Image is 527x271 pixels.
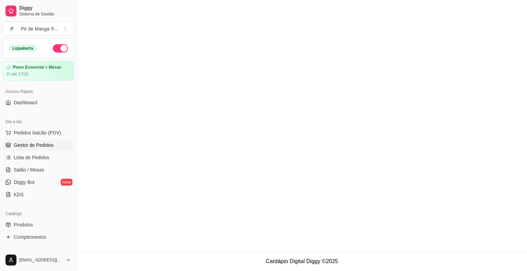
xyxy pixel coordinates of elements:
button: Alterar Status [53,44,68,52]
span: Sistema de Gestão [19,11,71,17]
article: até 17/10 [11,71,28,77]
a: Lista de Pedidos [3,152,74,163]
div: Acesso Rápido [3,86,74,97]
button: Select a team [3,22,74,36]
span: Produtos [14,221,33,228]
footer: Cardápio Digital Diggy © 2025 [77,251,527,271]
a: Plano Essencial + Mesasaté 17/10 [3,61,74,81]
a: Complementos [3,232,74,243]
a: Diggy Botnovo [3,177,74,188]
span: Pedidos balcão (PDV) [14,129,61,136]
span: Gestor de Pedidos [14,142,54,149]
span: [EMAIL_ADDRESS][DOMAIN_NAME] [19,257,63,263]
span: Diggy [19,5,71,11]
span: Diggy Bot [14,179,35,186]
span: KDS [14,191,24,198]
span: Complementos [14,234,46,240]
span: Dashboard [14,99,37,106]
button: Pedidos balcão (PDV) [3,127,74,138]
span: Salão / Mesas [14,166,44,173]
span: P [9,25,15,32]
a: Produtos [3,219,74,230]
div: Dia a dia [3,116,74,127]
div: Loja aberta [9,45,37,52]
button: [EMAIL_ADDRESS][DOMAIN_NAME] [3,252,74,268]
a: DiggySistema de Gestão [3,3,74,19]
div: Catálogo [3,208,74,219]
a: Dashboard [3,97,74,108]
a: KDS [3,189,74,200]
a: Gestor de Pedidos [3,140,74,151]
a: Salão / Mesas [3,164,74,175]
article: Plano Essencial + Mesas [13,65,61,70]
span: Lista de Pedidos [14,154,49,161]
div: Pé de Manga ® ... [21,25,58,32]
